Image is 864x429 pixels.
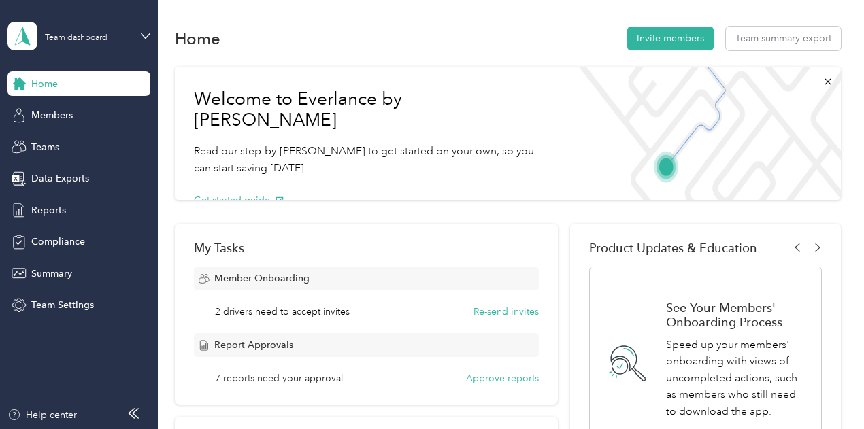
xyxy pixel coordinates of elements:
[31,235,85,249] span: Compliance
[666,337,807,420] p: Speed up your members' onboarding with views of uncompleted actions, such as members who still ne...
[194,88,549,131] h1: Welcome to Everlance by [PERSON_NAME]
[726,27,841,50] button: Team summary export
[473,305,539,319] button: Re-send invites
[31,298,94,312] span: Team Settings
[31,77,58,91] span: Home
[215,371,343,385] span: 7 reports need your approval
[666,301,807,329] h1: See Your Members' Onboarding Process
[214,271,310,286] span: Member Onboarding
[31,140,59,154] span: Teams
[175,31,220,46] h1: Home
[45,34,107,42] div: Team dashboard
[31,203,66,218] span: Reports
[627,27,714,50] button: Invite members
[194,241,539,255] div: My Tasks
[194,193,284,207] button: Get started guide
[7,408,77,422] button: Help center
[31,171,89,186] span: Data Exports
[31,108,73,122] span: Members
[215,305,350,319] span: 2 drivers need to accept invites
[788,353,864,429] iframe: Everlance-gr Chat Button Frame
[568,67,840,200] img: Welcome to everlance
[466,371,539,385] button: Approve reports
[589,241,757,255] span: Product Updates & Education
[31,267,72,281] span: Summary
[214,338,293,352] span: Report Approvals
[194,143,549,176] p: Read our step-by-[PERSON_NAME] to get started on your own, so you can start saving [DATE].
